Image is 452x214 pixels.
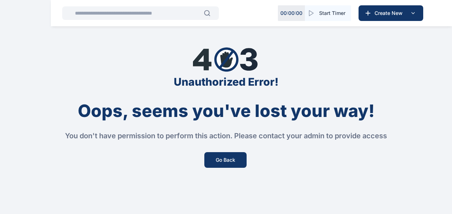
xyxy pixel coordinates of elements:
[372,10,409,17] span: Create New
[359,5,423,21] button: Create New
[78,102,375,119] div: Oops, seems you've lost your way!
[319,10,345,17] span: Start Timer
[174,75,279,88] div: Unauthorized Error!
[204,152,247,168] button: Go Back
[305,5,351,21] button: Start Timer
[65,131,387,141] div: You don't have permission to perform this action. Please contact your admin to provide access
[280,10,302,17] p: 00 : 00 : 00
